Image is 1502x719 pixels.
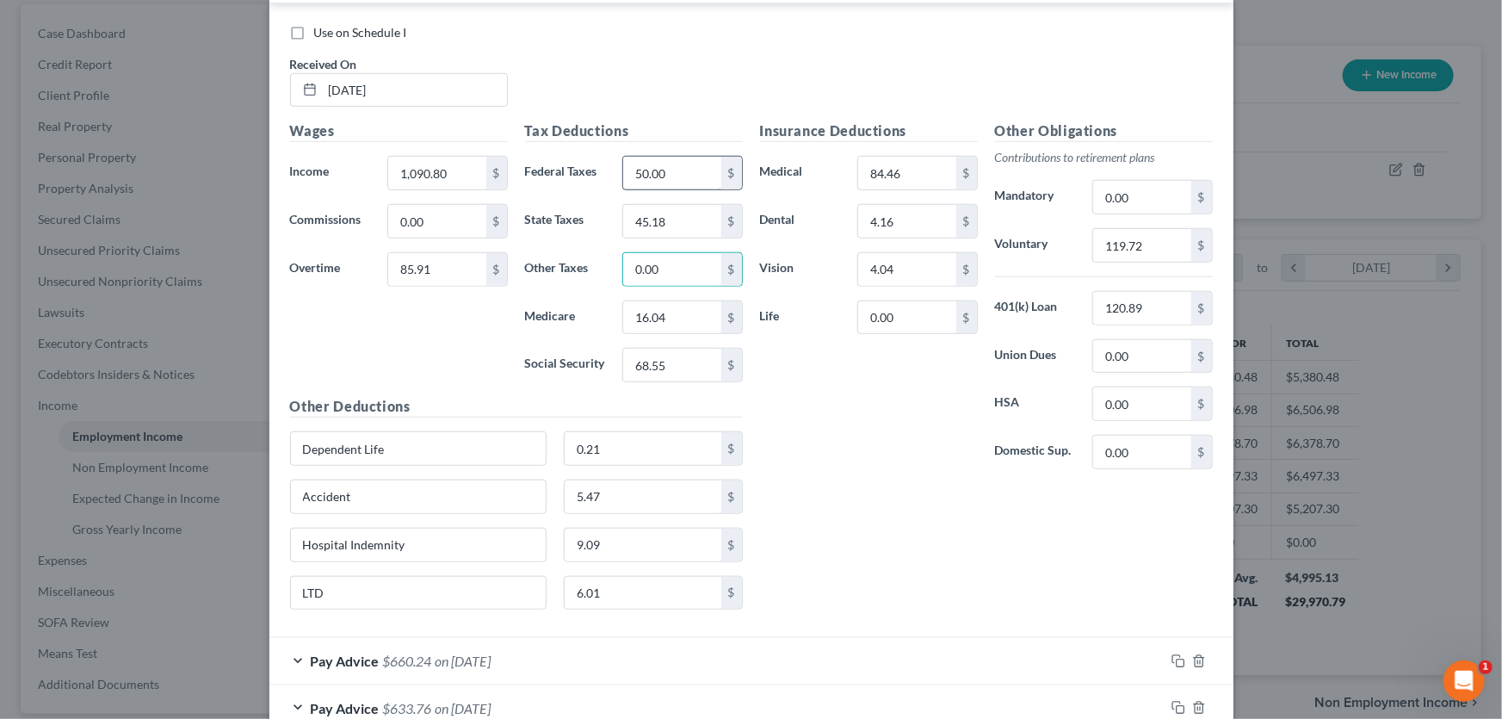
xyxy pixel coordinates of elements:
span: Use on Schedule I [314,25,407,40]
input: 0.00 [388,157,485,189]
input: 0.00 [388,253,485,286]
input: Specify... [291,577,547,610]
span: on [DATE] [436,700,491,716]
div: $ [721,480,742,513]
input: 0.00 [565,529,721,561]
input: 0.00 [565,480,721,513]
label: Mandatory [986,180,1085,214]
span: $633.76 [383,700,432,716]
input: 0.00 [858,157,955,189]
div: $ [721,301,742,334]
input: 0.00 [623,253,720,286]
h5: Insurance Deductions [760,121,978,142]
input: 0.00 [1093,181,1190,214]
span: Pay Advice [311,700,380,716]
div: $ [721,157,742,189]
h5: Other Deductions [290,396,743,418]
div: $ [721,529,742,561]
div: $ [956,301,977,334]
span: Received On [290,57,357,71]
input: 0.00 [388,205,485,238]
label: Voluntary [986,228,1085,263]
div: $ [1191,229,1212,262]
span: 1 [1479,660,1493,674]
p: Contributions to retirement plans [995,149,1213,166]
label: HSA [986,387,1085,421]
span: Income [290,164,330,178]
input: 0.00 [1093,229,1190,262]
span: Pay Advice [311,653,380,669]
label: Medicare [516,301,615,335]
h5: Other Obligations [995,121,1213,142]
div: $ [956,157,977,189]
input: Specify... [291,432,547,465]
input: 0.00 [1093,387,1190,420]
div: $ [1191,181,1212,214]
div: $ [721,577,742,610]
label: Medical [751,156,850,190]
input: 0.00 [565,432,721,465]
div: $ [1191,387,1212,420]
label: Federal Taxes [516,156,615,190]
div: $ [956,253,977,286]
label: 401(k) Loan [986,291,1085,325]
label: Dental [751,204,850,239]
div: $ [721,253,742,286]
input: 0.00 [858,253,955,286]
input: 0.00 [623,349,720,381]
h5: Tax Deductions [525,121,743,142]
input: Specify... [291,529,547,561]
input: 0.00 [623,205,720,238]
label: Other Taxes [516,252,615,287]
input: 0.00 [858,205,955,238]
label: Union Dues [986,339,1085,374]
iframe: Intercom live chat [1443,660,1485,702]
input: 0.00 [1093,340,1190,373]
input: 0.00 [1093,436,1190,468]
div: $ [486,157,507,189]
div: $ [1191,292,1212,325]
div: $ [956,205,977,238]
input: 0.00 [1093,292,1190,325]
label: Domestic Sup. [986,435,1085,469]
label: Commissions [281,204,380,239]
div: $ [1191,436,1212,468]
label: Life [751,301,850,335]
input: 0.00 [623,157,720,189]
label: Overtime [281,252,380,287]
input: Specify... [291,480,547,513]
label: State Taxes [516,204,615,239]
div: $ [1191,340,1212,373]
h5: Wages [290,121,508,142]
input: 0.00 [858,301,955,334]
div: $ [486,205,507,238]
div: $ [486,253,507,286]
input: MM/DD/YYYY [323,74,507,107]
input: 0.00 [565,577,721,610]
span: on [DATE] [436,653,491,669]
div: $ [721,205,742,238]
input: 0.00 [623,301,720,334]
label: Social Security [516,348,615,382]
label: Vision [751,252,850,287]
div: $ [721,349,742,381]
span: $660.24 [383,653,432,669]
div: $ [721,432,742,465]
